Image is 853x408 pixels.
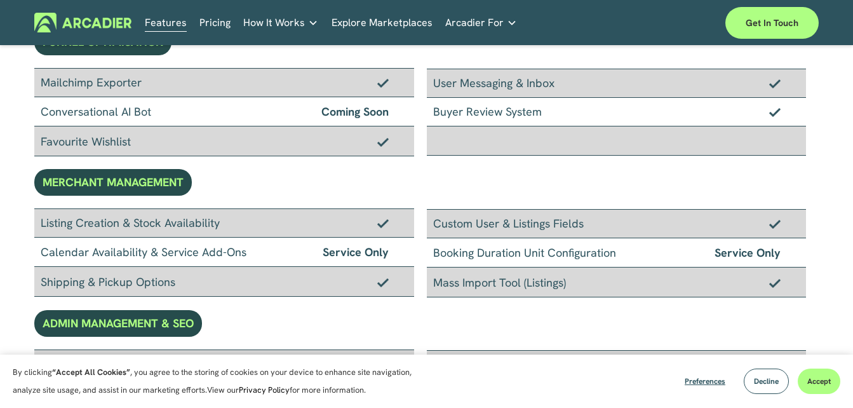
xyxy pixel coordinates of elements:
span: Service Only [715,243,781,262]
div: MERCHANT MANAGEMENT [34,169,192,196]
a: Explore Marketplaces [332,13,433,32]
div: Mass Import Tool (Listings) [427,268,807,297]
div: Buyer Review System [427,98,807,126]
a: folder dropdown [243,13,318,32]
img: Checkmark [377,219,389,228]
a: Get in touch [725,7,819,39]
button: Decline [744,369,789,394]
span: Service Only [323,243,389,261]
img: Checkmark [769,79,781,88]
img: Arcadier [34,13,131,32]
div: Mailchimp Exporter [34,68,414,97]
div: Conversational AI Bot [34,97,414,126]
a: Pricing [199,13,231,32]
div: ADMIN MANAGEMENT & SEO [34,310,202,337]
div: Booking Duration Unit Configuration [427,238,807,268]
img: Checkmark [377,78,389,87]
strong: “Accept All Cookies” [52,367,130,377]
a: folder dropdown [445,13,517,32]
img: Checkmark [769,107,781,116]
span: Preferences [685,376,725,386]
span: Decline [754,376,779,386]
div: Shipping & Pickup Options [34,267,414,297]
div: Favourite Wishlist [34,126,414,156]
div: User Messaging & Inbox [427,69,807,98]
a: Privacy Policy [239,384,290,395]
div: Custom User & Listings Fields [427,209,807,238]
iframe: Chat Widget [789,347,853,408]
button: Preferences [675,369,735,394]
span: Coming Soon [321,102,389,121]
p: By clicking , you agree to the storing of cookies on your device to enhance site navigation, anal... [13,364,426,399]
span: How It Works [243,14,305,32]
img: Checkmark [377,137,389,146]
img: Checkmark [769,219,781,228]
a: Features [145,13,187,32]
div: Admin Control [34,350,414,379]
img: Checkmark [769,278,781,287]
div: Admin & Seller Dashboard [427,350,807,379]
img: Checkmark [377,278,389,287]
span: Arcadier For [445,14,504,32]
div: Calendar Availability & Service Add-Ons [34,238,414,267]
div: Listing Creation & Stock Availability [34,208,414,238]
